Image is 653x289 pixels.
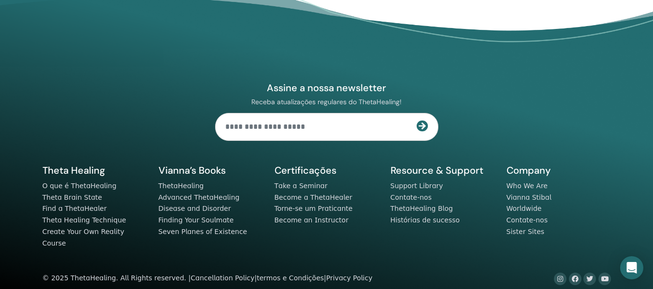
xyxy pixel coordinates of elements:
[391,205,453,212] a: ThetaHealing Blog
[275,193,352,201] a: Become a ThetaHealer
[159,205,231,212] a: Disease and Disorder
[215,97,438,106] p: Receba atualizações regulares do ThetaHealing!
[391,164,495,177] h5: Resource & Support
[391,193,432,201] a: Contate-nos
[159,228,247,235] a: Seven Planes of Existence
[275,216,348,224] a: Become an Instructor
[159,182,204,190] a: ThetaHealing
[190,274,254,282] a: Cancellation Policy
[43,193,102,201] a: Theta Brain State
[507,216,548,224] a: Contate-nos
[507,182,548,190] a: Who We Are
[507,193,551,201] a: Vianna Stibal
[43,273,373,284] div: © 2025 ThetaHealing. All Rights reserved. | | |
[507,164,611,177] h5: Company
[215,82,438,94] h4: Assine a nossa newsletter
[257,274,324,282] a: termos e Condições
[159,193,240,201] a: Advanced ThetaHealing
[507,228,545,235] a: Sister Sites
[391,182,443,190] a: Support Library
[43,164,147,177] h5: Theta Healing
[326,274,373,282] a: Privacy Policy
[43,228,125,247] a: Create Your Own Reality Course
[159,164,263,177] h5: Vianna’s Books
[620,256,643,279] div: Open Intercom Messenger
[275,182,328,190] a: Take a Seminar
[507,205,542,212] a: Worldwide
[43,205,107,212] a: Find a ThetaHealer
[43,182,116,190] a: O que é ThetaHealing
[275,205,353,212] a: Torne-se um Praticante
[159,216,234,224] a: Finding Your Soulmate
[391,216,460,224] a: Histórias de sucesso
[43,216,126,224] a: Theta Healing Technique
[275,164,379,177] h5: Certificações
